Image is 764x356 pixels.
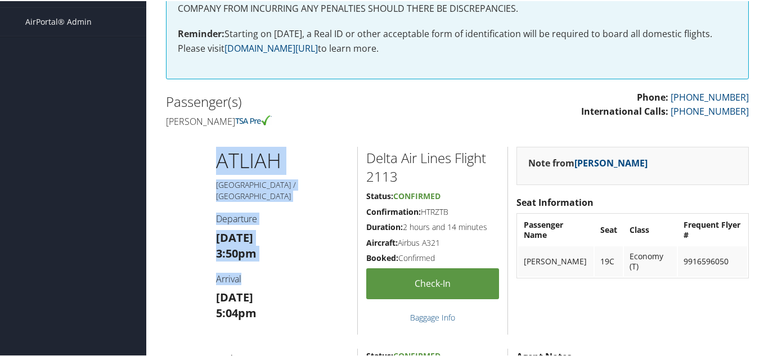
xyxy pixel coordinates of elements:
strong: Duration: [366,220,403,231]
strong: Aircraft: [366,236,398,247]
td: Economy (T) [624,245,677,276]
strong: 5:04pm [216,304,257,319]
p: Starting on [DATE], a Real ID or other acceptable form of identification will be required to boar... [178,26,737,55]
h2: Passenger(s) [166,91,449,110]
th: Passenger Name [518,214,594,244]
strong: 3:50pm [216,245,257,260]
strong: [DATE] [216,229,253,244]
td: 9916596050 [678,245,747,276]
th: Seat [595,214,623,244]
strong: Status: [366,190,393,200]
td: [PERSON_NAME] [518,245,594,276]
span: AirPortal® Admin [25,7,92,35]
a: [DOMAIN_NAME][URL] [224,41,318,53]
td: 19C [595,245,623,276]
strong: Booked: [366,251,398,262]
strong: Note from [528,156,648,168]
strong: Reminder: [178,26,224,39]
h1: ATL IAH [216,146,349,174]
strong: [DATE] [216,289,253,304]
strong: Phone: [637,90,668,102]
h5: HTRZTB [366,205,499,217]
strong: Confirmation: [366,205,421,216]
th: Class [624,214,677,244]
span: Confirmed [393,190,441,200]
strong: Seat Information [516,195,594,208]
h4: [PERSON_NAME] [166,114,449,127]
th: Frequent Flyer # [678,214,747,244]
a: [PHONE_NUMBER] [671,104,749,116]
h4: Departure [216,211,349,224]
h5: 2 hours and 14 minutes [366,220,499,232]
a: Baggage Info [410,311,455,322]
h4: Arrival [216,272,349,284]
a: [PHONE_NUMBER] [671,90,749,102]
h5: Confirmed [366,251,499,263]
h5: [GEOGRAPHIC_DATA] / [GEOGRAPHIC_DATA] [216,178,349,200]
a: [PERSON_NAME] [574,156,648,168]
img: tsa-precheck.png [235,114,272,124]
h5: Airbus A321 [366,236,499,247]
a: Check-in [366,267,499,298]
strong: International Calls: [581,104,668,116]
h2: Delta Air Lines Flight 2113 [366,147,499,185]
